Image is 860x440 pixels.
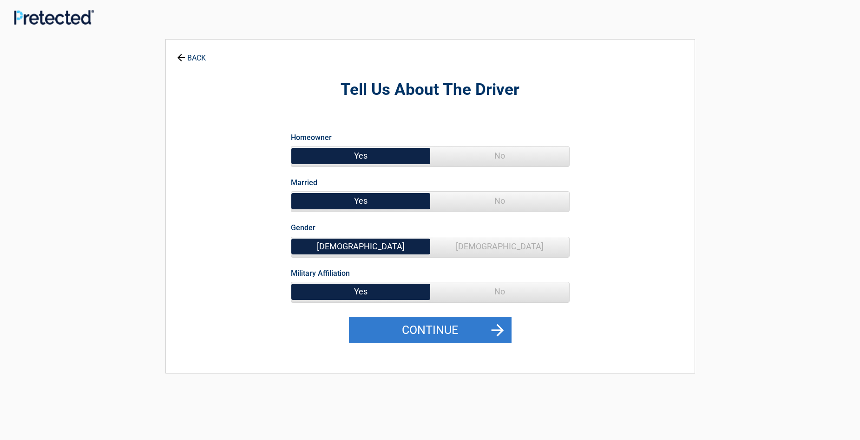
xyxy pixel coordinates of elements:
span: Yes [291,192,430,210]
span: [DEMOGRAPHIC_DATA] [291,237,430,256]
a: BACK [175,46,208,62]
span: No [430,282,569,301]
button: Continue [349,317,512,344]
span: [DEMOGRAPHIC_DATA] [430,237,569,256]
span: Yes [291,147,430,165]
label: Married [291,176,317,189]
img: Main Logo [14,10,94,24]
span: No [430,192,569,210]
span: No [430,147,569,165]
h2: Tell Us About The Driver [217,79,643,101]
label: Military Affiliation [291,267,350,280]
label: Gender [291,221,315,234]
span: Yes [291,282,430,301]
label: Homeowner [291,131,332,144]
